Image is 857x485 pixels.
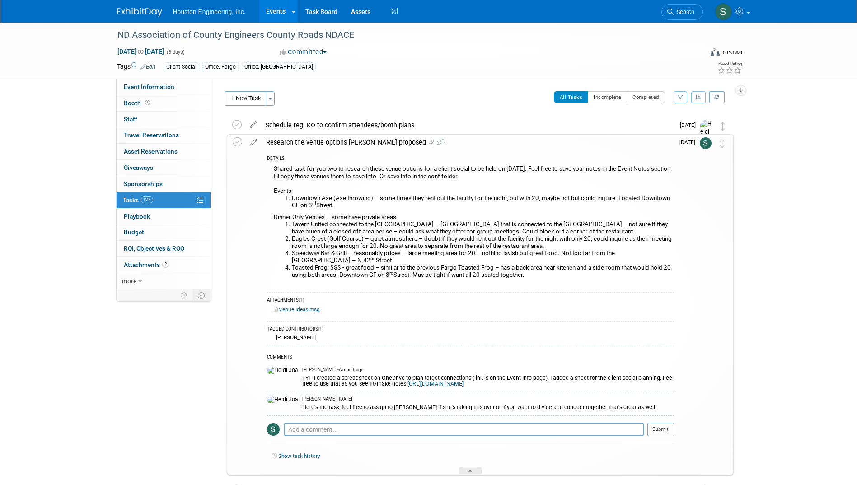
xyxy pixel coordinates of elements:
[117,257,211,273] a: Attachments2
[302,402,674,411] div: Here's the task, feel free to assign to [PERSON_NAME] if she's taking this over or if you want to...
[124,213,150,220] span: Playbook
[117,241,211,256] a: ROI, Objectives & ROO
[679,139,700,145] span: [DATE]
[140,64,155,70] a: Edit
[173,8,246,15] span: Houston Engineering, Inc.
[407,381,464,387] a: [URL][DOMAIN_NAME]
[647,423,674,436] button: Submit
[143,99,152,106] span: Booth not reserved yet
[267,423,280,436] img: Savannah Hartsoch
[267,367,298,375] img: Heidi Joarnt
[192,289,211,301] td: Toggle Event Tabs
[124,83,174,90] span: Event Information
[262,135,674,150] div: Research the venue options [PERSON_NAME] proposed
[292,235,674,250] li: Eagles Crest (Golf Course) – quiet atmosphere – doubt if they would rent out the facility for the...
[225,91,266,106] button: New Task
[267,297,674,305] div: ATTACHMENTS
[274,306,320,312] a: Venue Ideas.msg
[709,91,725,103] a: Refresh
[124,116,137,123] span: Staff
[715,3,732,20] img: Savannah Hartsoch
[136,48,145,55] span: to
[242,62,316,72] div: Office: [GEOGRAPHIC_DATA]
[299,298,304,303] span: (1)
[117,224,211,240] a: Budget
[627,91,665,103] button: Completed
[245,121,261,129] a: edit
[117,144,211,159] a: Asset Reservations
[117,62,155,72] td: Tags
[177,289,192,301] td: Personalize Event Tab Strip
[166,49,185,55] span: (3 days)
[292,250,674,264] li: Speedway Bar & Grill – reasonably prices – large meeting area for 20 – nothing lavish but great f...
[267,326,674,334] div: TAGGED CONTRIBUTORS
[117,160,211,176] a: Giveaways
[318,326,323,331] span: (1)
[117,8,162,17] img: ExhibitDay
[117,79,211,95] a: Event Information
[661,4,703,20] a: Search
[122,277,136,284] span: more
[302,373,674,387] div: FYI - I created a spreadsheet on OneDrive to plan target connections (link is on the Event Info p...
[267,353,674,363] div: COMMENTS
[302,396,352,402] span: [PERSON_NAME] - [DATE]
[389,270,393,275] sup: rd
[124,229,144,236] span: Budget
[720,139,725,148] i: Move task
[674,9,694,15] span: Search
[292,221,674,235] li: Tavern United connected to the [GEOGRAPHIC_DATA] – [GEOGRAPHIC_DATA] that is connected to the [GE...
[117,273,211,289] a: more
[267,396,298,404] img: Heidi Joarnt
[124,148,178,155] span: Asset Reservations
[721,122,725,131] i: Move task
[292,264,674,279] li: Toasted Frog: $$$ - great food – similar to the previous Fargo Toasted Frog – has a back area nea...
[274,334,316,340] div: [PERSON_NAME]
[124,245,184,252] span: ROI, Objectives & ROO
[124,131,179,139] span: Travel Reservations
[721,49,742,56] div: In-Person
[700,120,714,152] img: Heidi Joarnt
[123,196,153,204] span: Tasks
[292,195,674,209] li: Downtown Axe (Axe throwing) – some times they rent out the facility for the night, but with 20, m...
[302,367,364,373] span: [PERSON_NAME] - A month ago
[276,47,330,57] button: Committed
[117,95,211,111] a: Booth
[117,127,211,143] a: Travel Reservations
[436,140,445,146] span: 2
[312,201,316,206] sup: rd
[680,122,700,128] span: [DATE]
[717,62,742,66] div: Event Rating
[588,91,627,103] button: Incomplete
[650,47,743,61] div: Event Format
[711,48,720,56] img: Format-Inperson.png
[246,138,262,146] a: edit
[124,180,163,187] span: Sponsorships
[202,62,239,72] div: Office: Fargo
[124,99,152,107] span: Booth
[267,163,674,288] div: Shared task for you two to research these venue options for a client social to be held on [DATE]....
[278,453,320,459] a: Show task history
[700,137,712,149] img: Savannah Hartsoch
[124,164,153,171] span: Giveaways
[117,47,164,56] span: [DATE] [DATE]
[162,261,169,268] span: 2
[267,155,674,163] div: DETAILS
[141,196,153,203] span: 12%
[117,112,211,127] a: Staff
[117,209,211,224] a: Playbook
[117,192,211,208] a: Tasks12%
[554,91,589,103] button: All Tasks
[164,62,199,72] div: Client Social
[124,261,169,268] span: Attachments
[117,176,211,192] a: Sponsorships
[114,27,689,43] div: ND Association of County Engineers County Roads NDACE
[261,117,674,133] div: Schedule reg. KO to confirm attendees/booth plans
[370,256,376,261] sup: nd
